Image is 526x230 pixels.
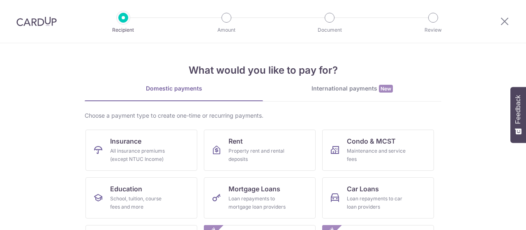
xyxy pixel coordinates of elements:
[514,95,522,124] span: Feedback
[228,136,243,146] span: Rent
[299,26,360,34] p: Document
[204,130,316,171] a: RentProperty rent and rental deposits
[228,147,288,163] div: Property rent and rental deposits
[322,177,434,218] a: Car LoansLoan repayments to car loan providers
[110,195,169,211] div: School, tuition, course fees and more
[510,87,526,143] button: Feedback - Show survey
[403,26,464,34] p: Review
[85,112,441,120] div: Choose a payment type to create one-time or recurring payments.
[347,184,379,194] span: Car Loans
[16,16,57,26] img: CardUp
[110,136,141,146] span: Insurance
[85,130,197,171] a: InsuranceAll insurance premiums (except NTUC Income)
[263,84,441,93] div: International payments
[347,136,396,146] span: Condo & MCST
[196,26,257,34] p: Amount
[93,26,154,34] p: Recipient
[228,195,288,211] div: Loan repayments to mortgage loan providers
[379,85,393,93] span: New
[85,84,263,93] div: Domestic payments
[228,184,280,194] span: Mortgage Loans
[18,6,35,13] span: Help
[347,147,406,163] div: Maintenance and service fees
[204,177,316,218] a: Mortgage LoansLoan repayments to mortgage loan providers
[110,184,142,194] span: Education
[347,195,406,211] div: Loan repayments to car loan providers
[85,63,441,78] h4: What would you like to pay for?
[85,177,197,218] a: EducationSchool, tuition, course fees and more
[110,147,169,163] div: All insurance premiums (except NTUC Income)
[322,130,434,171] a: Condo & MCSTMaintenance and service fees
